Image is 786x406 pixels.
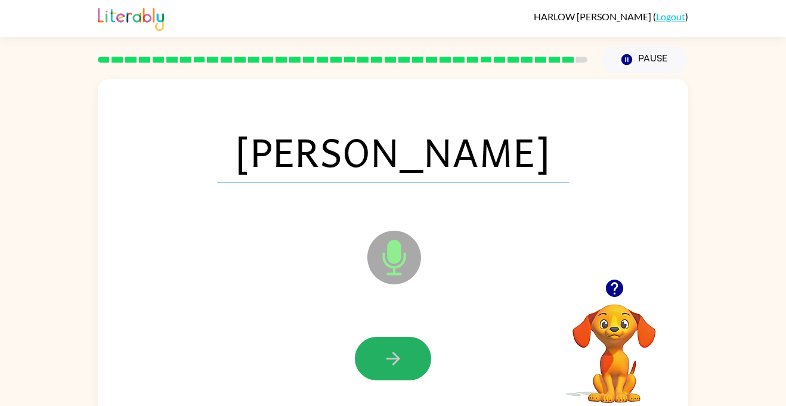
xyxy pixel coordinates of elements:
span: [PERSON_NAME] [217,120,569,182]
button: Pause [602,46,688,73]
a: Logout [656,11,685,22]
video: Your browser must support playing .mp4 files to use Literably. Please try using another browser. [555,286,674,405]
span: HARLOW [PERSON_NAME] [534,11,653,22]
img: Literably [98,5,164,31]
div: ( ) [534,11,688,22]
